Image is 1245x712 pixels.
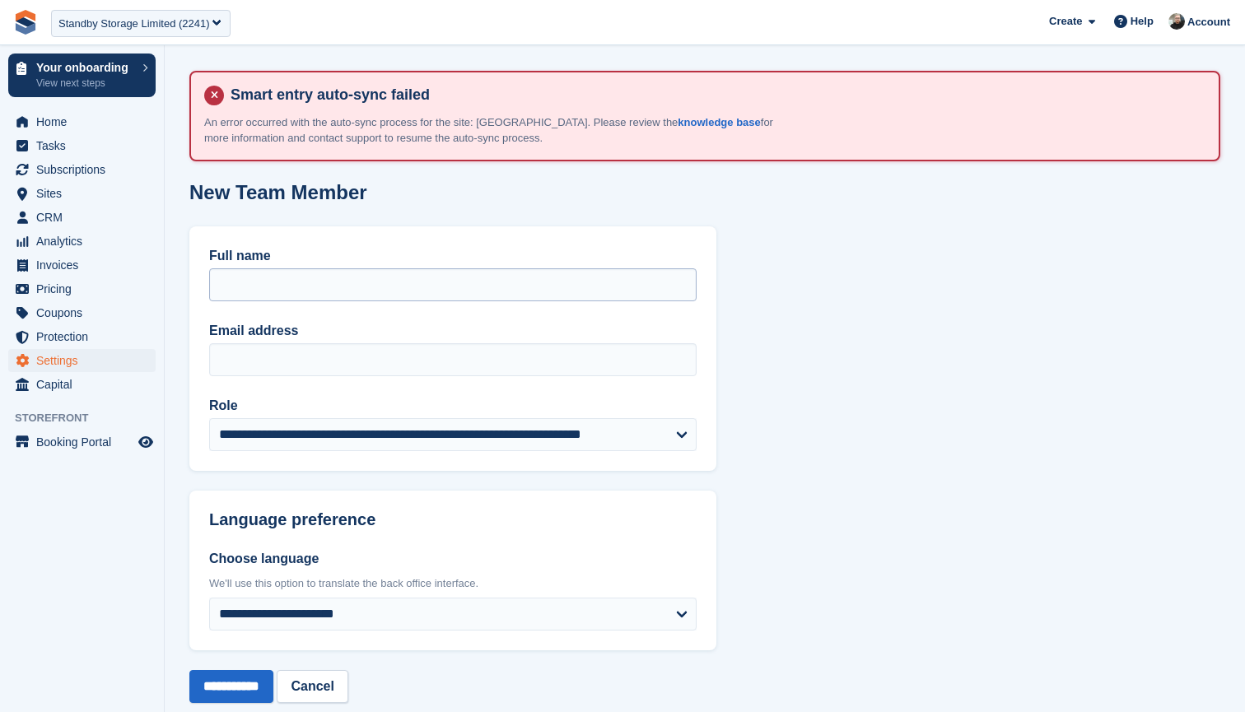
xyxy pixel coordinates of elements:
span: Tasks [36,134,135,157]
div: We'll use this option to translate the back office interface. [209,575,697,592]
a: menu [8,158,156,181]
a: Preview store [136,432,156,452]
span: Capital [36,373,135,396]
span: Pricing [36,277,135,300]
a: Cancel [277,670,347,703]
a: menu [8,301,156,324]
span: Help [1131,13,1154,30]
span: Booking Portal [36,430,135,454]
span: Subscriptions [36,158,135,181]
a: menu [8,254,156,277]
a: menu [8,182,156,205]
span: Coupons [36,301,135,324]
a: knowledge base [678,116,760,128]
span: Home [36,110,135,133]
span: Analytics [36,230,135,253]
span: CRM [36,206,135,229]
a: menu [8,373,156,396]
h2: Language preference [209,510,697,529]
span: Settings [36,349,135,372]
span: Protection [36,325,135,348]
h4: Smart entry auto-sync failed [224,86,1205,105]
div: Standby Storage Limited (2241) [58,16,210,32]
span: Create [1049,13,1082,30]
label: Choose language [209,549,697,569]
img: stora-icon-8386f47178a22dfd0bd8f6a31ec36ba5ce8667c1dd55bd0f319d3a0aa187defe.svg [13,10,38,35]
a: menu [8,206,156,229]
p: Your onboarding [36,62,134,73]
h1: New Team Member [189,181,367,203]
label: Role [209,396,697,416]
a: menu [8,277,156,300]
p: An error occurred with the auto-sync process for the site: [GEOGRAPHIC_DATA]. Please review the f... [204,114,781,147]
span: Account [1187,14,1230,30]
img: Tom Huddleston [1168,13,1185,30]
p: View next steps [36,76,134,91]
a: menu [8,430,156,454]
span: Sites [36,182,135,205]
a: menu [8,110,156,133]
span: Invoices [36,254,135,277]
a: menu [8,134,156,157]
label: Full name [209,246,697,266]
span: Storefront [15,410,164,426]
a: menu [8,349,156,372]
a: menu [8,230,156,253]
label: Email address [209,321,697,341]
a: Your onboarding View next steps [8,54,156,97]
a: menu [8,325,156,348]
